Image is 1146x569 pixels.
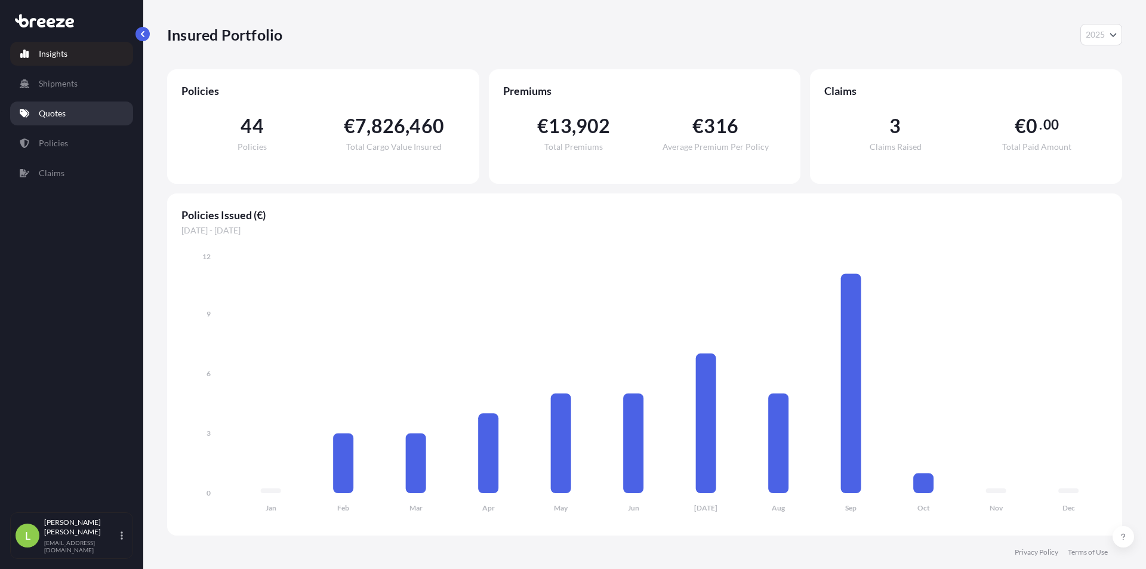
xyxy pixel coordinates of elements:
span: 316 [704,116,738,136]
span: . [1039,120,1042,130]
tspan: Sep [845,503,857,512]
a: Policies [10,131,133,155]
span: Total Paid Amount [1002,143,1071,151]
span: Claims [824,84,1108,98]
tspan: Jan [266,503,276,512]
span: , [572,116,576,136]
tspan: 12 [202,252,211,261]
span: Claims Raised [870,143,922,151]
span: Total Cargo Value Insured [346,143,442,151]
a: Privacy Policy [1015,548,1058,557]
span: 0 [1026,116,1037,136]
span: € [1015,116,1026,136]
span: € [344,116,355,136]
span: 00 [1043,120,1059,130]
tspan: 6 [207,369,211,378]
span: Premiums [503,84,787,98]
tspan: Dec [1062,503,1075,512]
tspan: Jun [628,503,639,512]
tspan: Oct [917,503,930,512]
span: Policies [181,84,465,98]
tspan: Nov [990,503,1003,512]
p: Shipments [39,78,78,90]
p: Claims [39,167,64,179]
tspan: 3 [207,429,211,438]
tspan: Mar [409,503,423,512]
span: 3 [889,116,901,136]
a: Insights [10,42,133,66]
span: 13 [549,116,571,136]
span: L [25,530,30,542]
p: Policies [39,137,68,149]
p: Insights [39,48,67,60]
span: 2025 [1086,29,1105,41]
span: Total Premiums [544,143,603,151]
span: € [537,116,549,136]
a: Terms of Use [1068,548,1108,557]
span: Average Premium Per Policy [663,143,769,151]
span: 44 [241,116,263,136]
a: Claims [10,161,133,185]
tspan: 0 [207,488,211,497]
p: Quotes [39,107,66,119]
p: [EMAIL_ADDRESS][DOMAIN_NAME] [44,539,118,553]
span: 902 [576,116,611,136]
tspan: Aug [772,503,785,512]
span: , [366,116,371,136]
span: 7 [355,116,366,136]
span: 460 [409,116,444,136]
tspan: 9 [207,309,211,318]
span: Policies [238,143,267,151]
tspan: Apr [482,503,495,512]
a: Shipments [10,72,133,96]
span: € [692,116,704,136]
tspan: [DATE] [694,503,717,512]
p: Insured Portfolio [167,25,282,44]
span: , [405,116,409,136]
span: Policies Issued (€) [181,208,1108,222]
button: Year Selector [1080,24,1122,45]
span: 826 [371,116,406,136]
p: [PERSON_NAME] [PERSON_NAME] [44,518,118,537]
span: [DATE] - [DATE] [181,224,1108,236]
tspan: May [554,503,568,512]
a: Quotes [10,102,133,125]
tspan: Feb [337,503,349,512]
